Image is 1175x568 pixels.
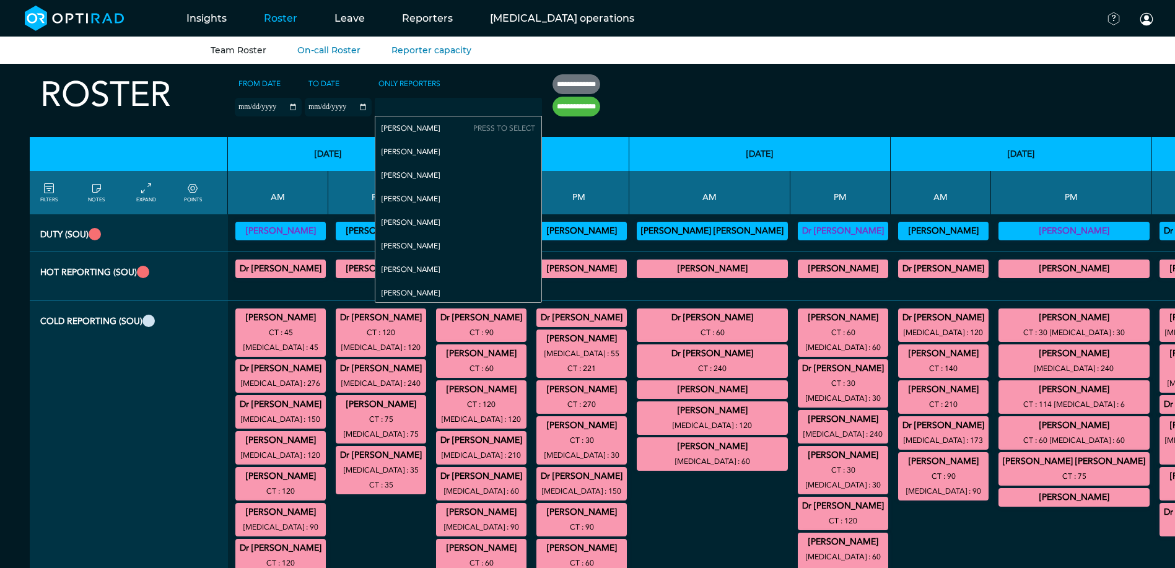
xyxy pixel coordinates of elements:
summary: Dr [PERSON_NAME] [237,261,324,276]
summary: [PERSON_NAME] [538,224,625,238]
div: General CT/General MRI 13:00 - 14:00 [998,308,1150,342]
summary: [PERSON_NAME] [800,448,886,463]
summary: Dr [PERSON_NAME] [538,310,625,325]
summary: [PERSON_NAME] [538,541,625,556]
summary: Dr [PERSON_NAME] [338,448,424,463]
th: [DATE] [629,137,891,171]
summary: Dr [PERSON_NAME] [438,433,525,448]
a: On-call Roster [297,45,360,56]
div: General CT 07:30 - 09:00 [436,308,526,342]
summary: [PERSON_NAME] [PERSON_NAME] [1000,454,1148,469]
summary: [PERSON_NAME] [538,261,625,276]
summary: [PERSON_NAME] [1000,261,1148,276]
label: Only Reporters [375,74,444,93]
summary: [PERSON_NAME] [1000,310,1148,325]
summary: Dr [PERSON_NAME] [900,261,987,276]
small: [MEDICAL_DATA] : 90 [906,484,981,499]
small: [MEDICAL_DATA] : 30 [806,478,881,492]
small: CT : 90 [932,469,956,484]
small: [MEDICAL_DATA] : 173 [904,433,983,448]
small: [MEDICAL_DATA] : 30 [1050,325,1125,340]
summary: [PERSON_NAME] [438,541,525,556]
small: CT : 120 [829,513,857,528]
small: CT : 75 [1062,469,1086,484]
small: CT : 221 [567,361,596,376]
label: From date [235,74,284,93]
small: [MEDICAL_DATA] : 60 [444,484,519,499]
small: CT : 35 [369,478,393,492]
small: [MEDICAL_DATA] : 120 [673,418,752,433]
th: [DATE] [891,137,1152,171]
small: [MEDICAL_DATA] : 30 [544,448,619,463]
summary: [PERSON_NAME] [639,403,786,418]
summary: Dr [PERSON_NAME] [900,418,987,433]
div: General CT 13:00 - 17:30 [536,380,627,414]
small: CT : 30 [831,376,855,391]
small: [MEDICAL_DATA] : 120 [442,412,521,427]
summary: [PERSON_NAME] [237,505,324,520]
small: CT : 30 [570,433,594,448]
div: CB CT Dental 17:30 - 18:30 [998,488,1150,507]
small: [MEDICAL_DATA] : 90 [243,520,318,535]
div: General CT/General MRI 13:00 - 15:00 [798,308,888,357]
th: [DATE] [228,137,429,171]
summary: Dr [PERSON_NAME] [639,310,786,325]
small: [MEDICAL_DATA] : 60 [806,340,881,355]
summary: Dr [PERSON_NAME] [237,397,324,412]
div: General CT 11:00 - 13:00 [235,467,326,500]
summary: Dr [PERSON_NAME] [800,499,886,513]
div: General MRI 09:00 - 12:30 [436,431,526,465]
label: To date [305,74,343,93]
th: AM [228,171,328,214]
summary: [PERSON_NAME] [800,412,886,427]
div: Vetting (30 PF Points) 13:00 - 17:00 [336,222,426,240]
small: CT : 120 [467,397,496,412]
summary: [PERSON_NAME] [800,535,886,549]
div: MRI Trauma & Urgent/CT Trauma & Urgent 09:00 - 13:00 [637,260,788,278]
small: CT : 270 [567,397,596,412]
summary: [PERSON_NAME] [800,261,886,276]
div: General CT 09:00 - 12:30 [898,380,989,414]
summary: [PERSON_NAME] [PERSON_NAME] [639,224,786,238]
div: General CT 07:40 - 10:00 [898,344,989,378]
summary: [PERSON_NAME] [1000,382,1148,397]
summary: [PERSON_NAME] [800,310,886,325]
small: CT : 60 [1023,433,1047,448]
div: General MRI 09:30 - 11:00 [436,503,526,536]
summary: [PERSON_NAME] [1000,346,1148,361]
small: [MEDICAL_DATA] : 45 [243,340,318,355]
small: CT : 45 [269,325,293,340]
div: [PERSON_NAME] [375,116,541,140]
th: PM [790,171,891,214]
small: [MEDICAL_DATA] : 150 [241,412,320,427]
summary: [PERSON_NAME] [438,382,525,397]
div: General BR 09:30 - 10:30 [637,380,788,399]
div: General CT 08:00 - 09:00 [637,308,788,342]
summary: [PERSON_NAME] [338,224,424,238]
div: MRI Neuro 11:30 - 13:00 [235,503,326,536]
div: General CT/General MRI 13:00 - 14:00 [798,446,888,494]
div: Vetting 09:00 - 13:00 [235,222,326,240]
a: collapse/expand entries [136,181,156,204]
small: CT : 240 [698,361,727,376]
summary: [PERSON_NAME] [900,346,987,361]
div: CT Trauma & Urgent/MRI Trauma & Urgent 09:00 - 13:00 [235,260,326,278]
small: CT : 75 [369,412,393,427]
div: [PERSON_NAME] [375,234,541,258]
summary: [PERSON_NAME] [1000,490,1148,505]
div: General CT 13:00 - 15:00 [798,497,888,530]
summary: [PERSON_NAME] [900,382,987,397]
th: PM [529,171,629,214]
small: [MEDICAL_DATA] : 30 [806,391,881,406]
summary: [PERSON_NAME] [338,397,424,412]
summary: Dr [PERSON_NAME] [800,224,886,238]
summary: [PERSON_NAME] [639,382,786,397]
small: [MEDICAL_DATA] : 60 [1050,433,1125,448]
summary: [PERSON_NAME] [237,224,324,238]
div: CB CT Dental 12:00 - 13:00 [536,308,627,327]
div: [PERSON_NAME] [375,140,541,164]
div: [PERSON_NAME] [375,281,541,305]
div: MRI Trauma & Urgent/CT Trauma & Urgent 13:00 - 17:00 [798,260,888,278]
small: CT : 60 [701,325,725,340]
small: CT : 120 [367,325,395,340]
